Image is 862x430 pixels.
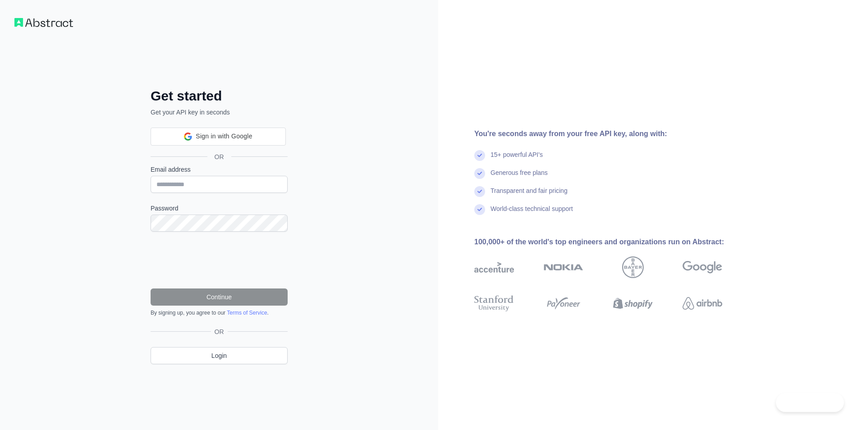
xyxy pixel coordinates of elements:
img: check mark [474,168,485,179]
label: Email address [151,165,288,174]
img: stanford university [474,293,514,313]
div: 15+ powerful API's [491,150,543,168]
img: bayer [622,256,644,278]
label: Password [151,204,288,213]
div: By signing up, you agree to our . [151,309,288,316]
div: You're seconds away from your free API key, along with: [474,128,751,139]
img: google [683,256,722,278]
div: Sign in with Google [151,128,286,146]
button: Continue [151,288,288,306]
div: 100,000+ of the world's top engineers and organizations run on Abstract: [474,237,751,247]
span: OR [207,152,231,161]
img: payoneer [544,293,583,313]
img: Workflow [14,18,73,27]
img: check mark [474,204,485,215]
span: Sign in with Google [196,132,252,141]
div: Generous free plans [491,168,548,186]
img: airbnb [683,293,722,313]
div: Transparent and fair pricing [491,186,568,204]
div: World-class technical support [491,204,573,222]
img: check mark [474,150,485,161]
img: accenture [474,256,514,278]
a: Login [151,347,288,364]
h2: Get started [151,88,288,104]
iframe: Toggle Customer Support [776,393,844,412]
span: OR [211,327,228,336]
a: Terms of Service [227,310,267,316]
img: shopify [613,293,653,313]
p: Get your API key in seconds [151,108,288,117]
iframe: reCAPTCHA [151,242,288,278]
img: check mark [474,186,485,197]
img: nokia [544,256,583,278]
